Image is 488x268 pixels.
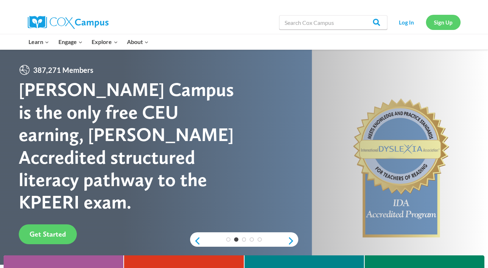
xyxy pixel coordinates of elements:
[226,237,230,242] a: 1
[391,15,461,30] nav: Secondary Navigation
[24,34,153,49] nav: Primary Navigation
[391,15,422,30] a: Log In
[19,224,77,244] a: Get Started
[234,237,238,242] a: 2
[24,34,54,49] button: Child menu of Learn
[19,78,244,213] div: [PERSON_NAME] Campus is the only free CEU earning, [PERSON_NAME] Accredited structured literacy p...
[250,237,254,242] a: 4
[258,237,262,242] a: 5
[190,234,298,248] div: content slider buttons
[28,16,109,29] img: Cox Campus
[242,237,246,242] a: 3
[190,237,201,245] a: previous
[30,64,96,76] span: 387,271 Members
[30,230,66,238] span: Get Started
[87,34,123,49] button: Child menu of Explore
[279,15,387,30] input: Search Cox Campus
[54,34,87,49] button: Child menu of Engage
[426,15,461,30] a: Sign Up
[122,34,153,49] button: Child menu of About
[287,237,298,245] a: next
